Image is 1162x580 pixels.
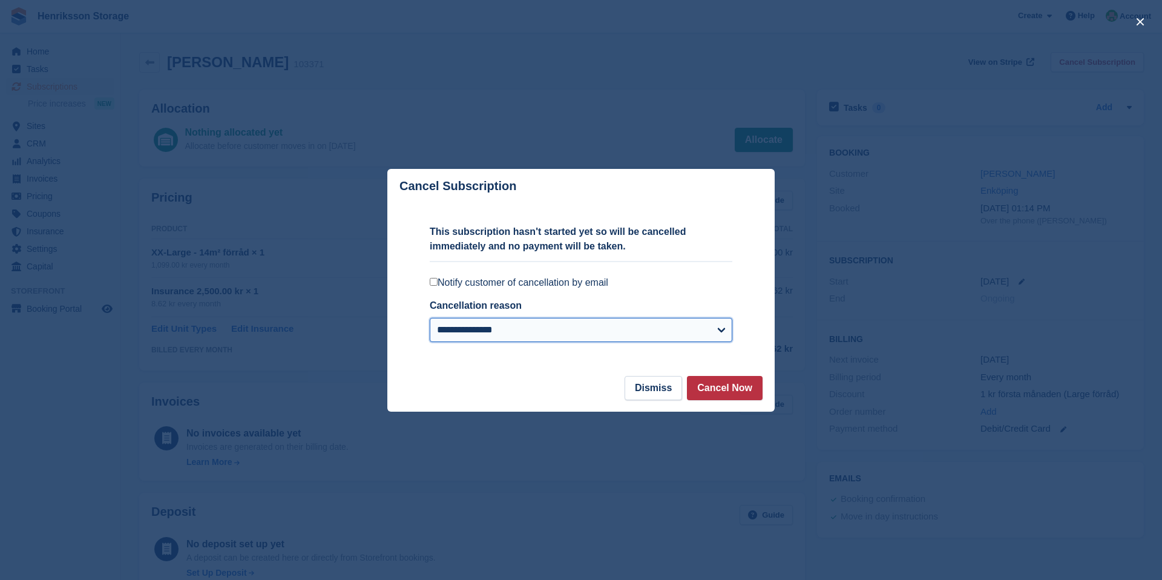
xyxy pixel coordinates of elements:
p: This subscription hasn't started yet so will be cancelled immediately and no payment will be taken. [430,225,732,254]
p: Cancel Subscription [399,179,516,193]
label: Notify customer of cancellation by email [430,277,732,289]
button: close [1131,12,1150,31]
button: Cancel Now [687,376,763,400]
label: Cancellation reason [430,300,522,311]
button: Dismiss [625,376,682,400]
input: Notify customer of cancellation by email [430,278,438,286]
